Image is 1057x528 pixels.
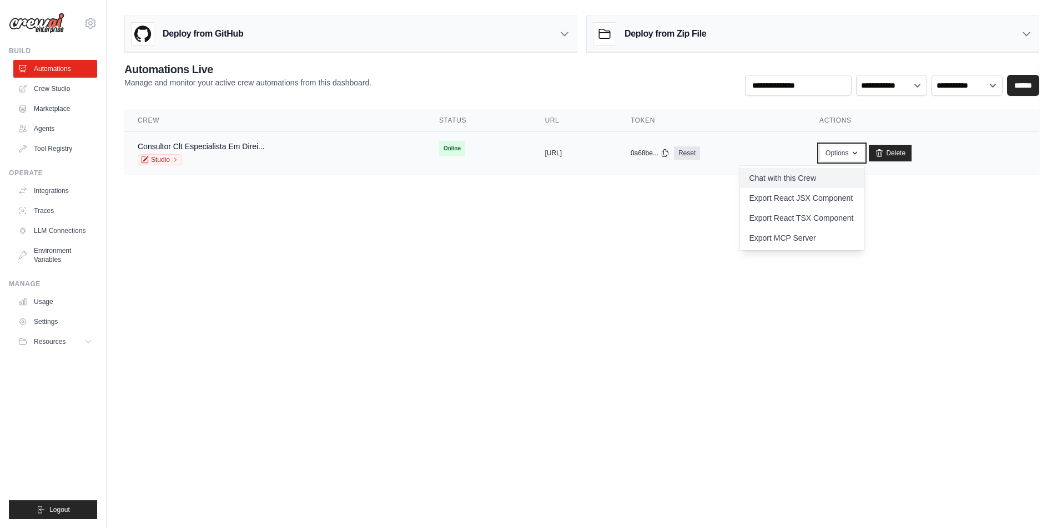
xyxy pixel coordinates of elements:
[13,222,97,240] a: LLM Connections
[617,109,806,132] th: Token
[9,13,64,34] img: Logo
[625,27,706,40] h3: Deploy from Zip File
[124,109,426,132] th: Crew
[124,62,371,77] h2: Automations Live
[819,145,864,161] button: Options
[13,80,97,98] a: Crew Studio
[13,182,97,200] a: Integrations
[806,109,1039,132] th: Actions
[631,149,670,158] button: 0a68be...
[740,228,864,248] a: Export MCP Server
[532,109,617,132] th: URL
[13,60,97,78] a: Automations
[13,100,97,118] a: Marketplace
[674,146,700,160] a: Reset
[163,27,243,40] h3: Deploy from GitHub
[124,77,371,88] p: Manage and monitor your active crew automations from this dashboard.
[740,168,864,188] a: Chat with this Crew
[49,505,70,514] span: Logout
[138,142,265,151] a: Consultor Clt Especialista Em Direi...
[9,169,97,177] div: Operate
[138,154,182,165] a: Studio
[13,313,97,331] a: Settings
[34,337,66,346] span: Resources
[740,188,864,208] a: Export React JSX Component
[13,202,97,220] a: Traces
[9,500,97,519] button: Logout
[9,47,97,55] div: Build
[13,120,97,138] a: Agents
[13,333,97,351] button: Resources
[869,145,912,161] a: Delete
[13,242,97,268] a: Environment Variables
[132,23,154,45] img: GitHub Logo
[439,141,465,156] span: Online
[740,208,864,228] a: Export React TSX Component
[13,293,97,311] a: Usage
[426,109,532,132] th: Status
[13,140,97,158] a: Tool Registry
[9,280,97,288] div: Manage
